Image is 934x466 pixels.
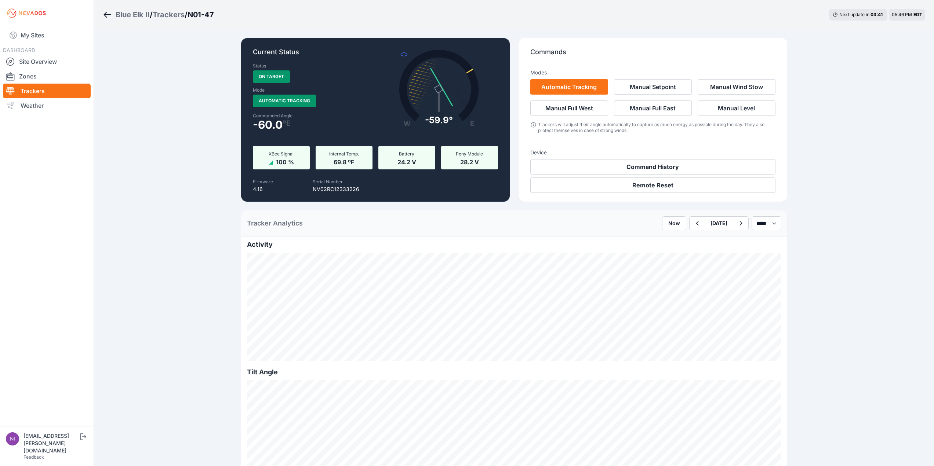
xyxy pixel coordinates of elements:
span: / [150,10,153,20]
label: Mode [253,87,265,93]
button: [DATE] [705,217,733,230]
div: Trackers will adjust their angle automatically to capture as much energy as possible during the d... [538,122,775,133]
a: Site Overview [3,54,91,69]
span: º E [283,120,291,126]
span: Pony Module [456,151,483,157]
span: EDT [913,12,922,17]
button: Now [662,216,686,230]
button: Automatic Tracking [530,79,608,95]
label: Status [253,63,266,69]
a: Feedback [23,454,44,460]
button: Manual Wind Stow [698,79,775,95]
div: 03 : 41 [871,12,884,18]
h3: Modes [530,69,547,76]
span: 05:46 PM [892,12,912,17]
img: nick.fritz@nevados.solar [6,432,19,445]
div: [EMAIL_ADDRESS][PERSON_NAME][DOMAIN_NAME] [23,432,79,454]
label: Firmware [253,179,273,184]
img: Nevados [6,7,47,19]
p: 4.16 [253,186,273,193]
a: Trackers [3,84,91,98]
span: XBee Signal [269,151,294,157]
p: Current Status [253,47,498,63]
a: Trackers [153,10,185,20]
span: -60.0 [253,120,283,129]
a: Weather [3,98,91,113]
h2: Tracker Analytics [247,218,303,228]
h2: Tilt Angle [247,367,781,377]
span: Battery [399,151,414,157]
label: Serial Number [313,179,343,184]
button: Manual Level [698,100,775,116]
span: Automatic Tracking [253,95,316,107]
a: Zones [3,69,91,84]
a: Blue Elk II [116,10,150,20]
span: / [185,10,188,20]
button: Manual Full East [614,100,692,116]
button: Manual Full West [530,100,608,116]
span: 24.2 V [397,157,416,166]
span: 69.8 ºF [334,157,354,166]
span: 28.2 V [460,157,479,166]
button: Remote Reset [530,177,775,193]
button: Command History [530,159,775,175]
h3: Device [530,149,775,156]
nav: Breadcrumb [103,5,214,24]
span: On Target [253,70,290,83]
a: My Sites [3,26,91,44]
label: Commanded Angle [253,113,371,119]
h3: N01-47 [188,10,214,20]
span: 100 % [276,157,294,166]
h2: Activity [247,239,781,250]
button: Manual Setpoint [614,79,692,95]
span: DASHBOARD [3,47,35,53]
p: Commands [530,47,775,63]
span: Internal Temp. [329,151,359,157]
span: Next update in [839,12,869,17]
div: -59.9° [425,114,453,126]
p: NV02RC12333226 [313,186,359,193]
